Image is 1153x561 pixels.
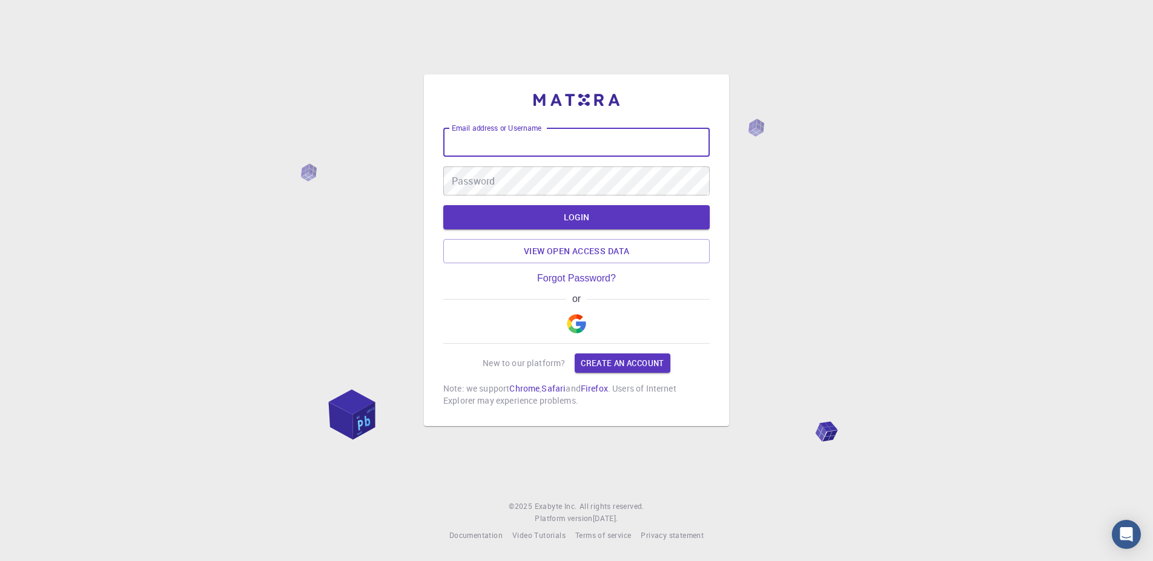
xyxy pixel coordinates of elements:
[443,205,710,229] button: LOGIN
[580,500,644,513] span: All rights reserved.
[535,513,592,525] span: Platform version
[443,239,710,263] a: View open access data
[509,500,534,513] span: © 2025
[593,513,618,525] a: [DATE].
[443,382,710,407] p: Note: we support , and . Users of Internet Explorer may experience problems.
[575,530,631,540] span: Terms of service
[449,530,503,540] span: Documentation
[449,530,503,542] a: Documentation
[537,273,616,284] a: Forgot Password?
[575,353,670,373] a: Create an account
[509,382,540,394] a: Chrome
[512,530,566,542] a: Video Tutorials
[1112,520,1141,549] div: Open Intercom Messenger
[593,513,618,523] span: [DATE] .
[641,530,704,542] a: Privacy statement
[641,530,704,540] span: Privacy statement
[483,357,565,369] p: New to our platform?
[566,294,586,304] span: or
[541,382,566,394] a: Safari
[512,530,566,540] span: Video Tutorials
[581,382,608,394] a: Firefox
[575,530,631,542] a: Terms of service
[452,123,541,133] label: Email address or Username
[567,314,586,333] img: Google
[535,501,577,511] span: Exabyte Inc.
[535,500,577,513] a: Exabyte Inc.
